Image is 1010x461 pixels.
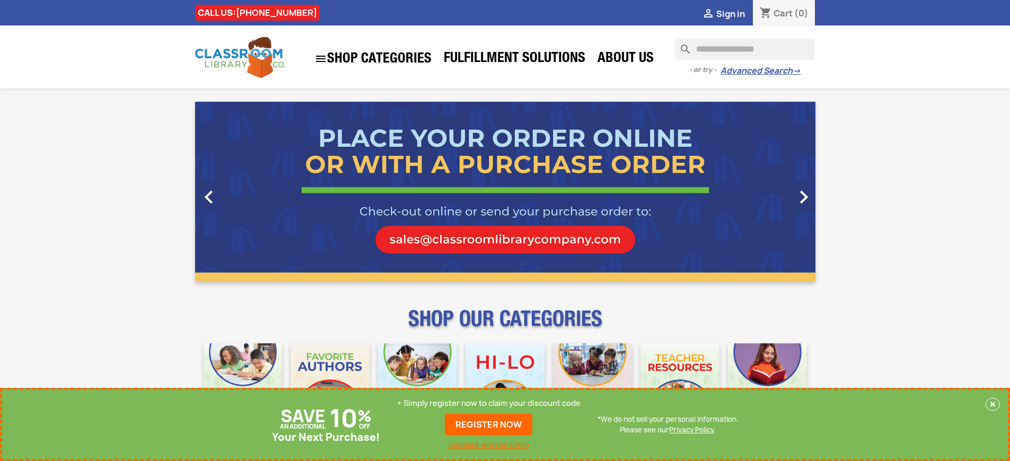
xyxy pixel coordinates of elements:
[196,184,222,210] i: 
[378,343,457,422] img: CLC_Phonics_And_Decodables_Mobile.jpg
[716,8,745,20] span: Sign in
[702,8,745,20] a:  Sign in
[204,343,283,422] img: CLC_Bulk_Mobile.jpg
[195,316,815,335] p: SHOP OUR CATEGORIES
[195,102,815,282] ul: Carousel container
[793,66,801,76] span: →
[774,7,793,19] span: Cart
[195,5,320,21] div: CALL US:
[466,343,544,422] img: CLC_HiLo_Mobile.jpg
[640,343,719,422] img: CLC_Teacher_Resources_Mobile.jpg
[314,52,327,65] i: 
[195,102,288,282] a: Previous
[309,47,437,70] a: SHOP CATEGORIES
[791,184,817,210] i: 
[722,102,815,282] a: Next
[675,39,815,60] input: Search
[702,8,715,21] i: 
[728,343,807,422] img: CLC_Dyslexia_Mobile.jpg
[236,7,317,19] a: [PHONE_NUMBER]
[195,37,285,78] img: Classroom Library Company
[553,343,632,422] img: CLC_Fiction_Nonfiction_Mobile.jpg
[689,65,721,75] span: - or try -
[794,7,809,19] span: (0)
[291,343,370,422] img: CLC_Favorite_Authors_Mobile.jpg
[759,7,772,20] i: shopping_cart
[592,49,659,70] a: About Us
[438,49,591,70] a: Fulfillment Solutions
[675,39,688,51] i: search
[721,66,801,76] a: Advanced Search→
